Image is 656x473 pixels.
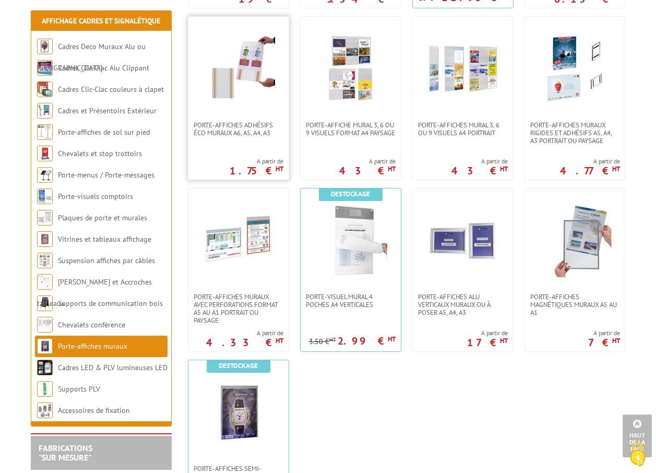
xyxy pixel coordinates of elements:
img: Porte-affiches muraux avec perforations format A5 au A1 portrait ou paysage [202,204,275,277]
span: A partir de [467,329,508,337]
a: Porte-affiches magnétiques muraux A5 au A1 [525,293,625,316]
sup: HT [276,164,283,173]
a: Porte-affiches alu verticaux muraux ou à poser A5, A4, A3 [413,293,513,316]
a: Vitrines et tableaux affichage [58,234,151,244]
a: Cadres Clic-Clac Alu Clippant [58,63,149,73]
a: [PERSON_NAME] et Accroches tableaux [37,277,152,308]
span: Porte-affiches alu verticaux muraux ou à poser A5, A4, A3 [418,293,508,316]
img: Vitrines et tableaux affichage [37,231,53,247]
img: Cookies (fenêtre modale) [625,442,651,468]
span: Porte-affiches adhésifs éco muraux A6, A5, A4, A3 [194,121,283,137]
p: 3.50 € [309,338,336,346]
a: Haut de la page [623,415,652,457]
a: Supports PLV [58,384,100,394]
sup: HT [388,164,396,173]
img: Cadres Clic-Clac couleurs à clapet [37,81,53,97]
img: Supports PLV [37,381,53,397]
p: 7 € [588,339,620,346]
a: Accessoires de fixation [58,406,130,415]
a: Porte-menus / Porte-messages [58,170,154,180]
p: 4.77 € [560,168,620,174]
sup: HT [276,336,283,345]
img: Porte-menus / Porte-messages [37,167,53,183]
sup: HT [329,336,336,343]
a: Chevalets et stop trottoirs [58,149,142,158]
a: Chevalets conférence [58,320,125,329]
img: Cimaises et Accroches tableaux [37,274,53,290]
img: Porte-affiche mural 3, 6 ou 9 visuels format A4 paysage [314,32,387,105]
span: Porte-affiches mural 3, 6 ou 9 visuels A4 portrait [418,121,508,137]
b: Destockage [331,190,370,198]
img: Porte-affiches muraux [37,338,53,354]
span: A partir de [560,157,620,165]
a: Affichage Cadres et Signalétique [42,16,160,26]
img: Cadres LED & PLV lumineuses LED [37,360,53,375]
img: Porte-Visuel mural 4 poches A4 verticales [314,204,387,277]
img: Chevalets conférence [37,317,53,333]
a: Plaques de porte et murales [58,213,147,222]
img: Cadres Deco Muraux Alu ou Bois [37,39,53,54]
button: Cookies (fenêtre modale) [619,437,656,473]
p: 43 € [339,168,396,174]
sup: HT [612,164,620,173]
span: Porte-Visuel mural 4 poches A4 verticales [306,293,396,309]
img: Accessoires de fixation [37,403,53,418]
img: Porte-affiches mural 3, 6 ou 9 visuels A4 portrait [426,32,499,105]
a: Porte-affiches muraux rigides et adhésifs A5, A4, A3 portrait ou paysage [525,121,625,145]
a: Cadres LED & PLV lumineuses LED [58,363,168,372]
p: 17 € [467,339,508,346]
span: A partir de [451,157,508,165]
span: A partir de [588,329,620,337]
sup: HT [500,164,508,173]
a: Porte-affiches muraux [58,341,127,351]
sup: HT [388,335,396,344]
a: Suspension affiches par câbles [58,256,155,265]
a: Porte-affiches adhésifs éco muraux A6, A5, A4, A3 [188,121,289,137]
span: Porte-affiches muraux rigides et adhésifs A5, A4, A3 portrait ou paysage [530,121,620,145]
span: A partir de [206,329,283,337]
a: FABRICATIONS"Sur Mesure" [39,443,92,463]
a: Porte-Visuel mural 4 poches A4 verticales [301,293,401,309]
a: Cadres Clic-Clac couleurs à clapet [58,85,164,94]
img: Suspension affiches par câbles [37,253,53,268]
span: Porte-affiches magnétiques muraux A5 au A1 [530,293,620,316]
img: Porte-affiches adhésifs éco muraux A6, A5, A4, A3 [202,32,275,105]
img: Chevalets et stop trottoirs [37,146,53,161]
p: 43 € [451,168,508,174]
img: Porte-affiches alu verticaux muraux ou à poser A5, A4, A3 [426,204,499,277]
img: Porte-visuels comptoirs [37,188,53,204]
img: Porte-affiches muraux rigides et adhésifs A5, A4, A3 portrait ou paysage [539,32,612,105]
a: Cadres Deco Muraux Alu ou [GEOGRAPHIC_DATA] [37,42,146,73]
span: Porte-affiche mural 3, 6 ou 9 visuels format A4 paysage [306,121,396,137]
span: Porte-affiches muraux avec perforations format A5 au A1 portrait ou paysage [194,293,283,324]
a: Porte-affiches de sol sur pied [58,127,150,137]
img: Porte-affiches magnétiques muraux A5 au A1 [539,204,612,277]
a: Porte-affiches muraux avec perforations format A5 au A1 portrait ou paysage [188,293,289,324]
a: Supports de communication bois [58,299,163,308]
sup: HT [500,336,508,345]
img: Cadres et Présentoirs Extérieur [37,103,53,119]
span: A partir de [339,157,396,165]
a: Porte-affiches mural 3, 6 ou 9 visuels A4 portrait [413,121,513,137]
a: Porte-affiche mural 3, 6 ou 9 visuels format A4 paysage [301,121,401,137]
img: Porte-affiches de sol sur pied [37,124,53,140]
sup: HT [612,336,620,345]
span: A partir de [230,157,283,165]
b: Destockage [219,361,258,370]
img: Plaques de porte et murales [37,210,53,226]
a: Cadres et Présentoirs Extérieur [58,106,157,115]
a: Porte-visuels comptoirs [58,192,133,201]
img: Porte-affiches semi-rigides muraux format 60x40 cm [202,376,275,449]
p: 2.99 € [338,338,396,344]
p: 1.75 € [230,168,283,174]
p: 4.33 € [206,339,283,346]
